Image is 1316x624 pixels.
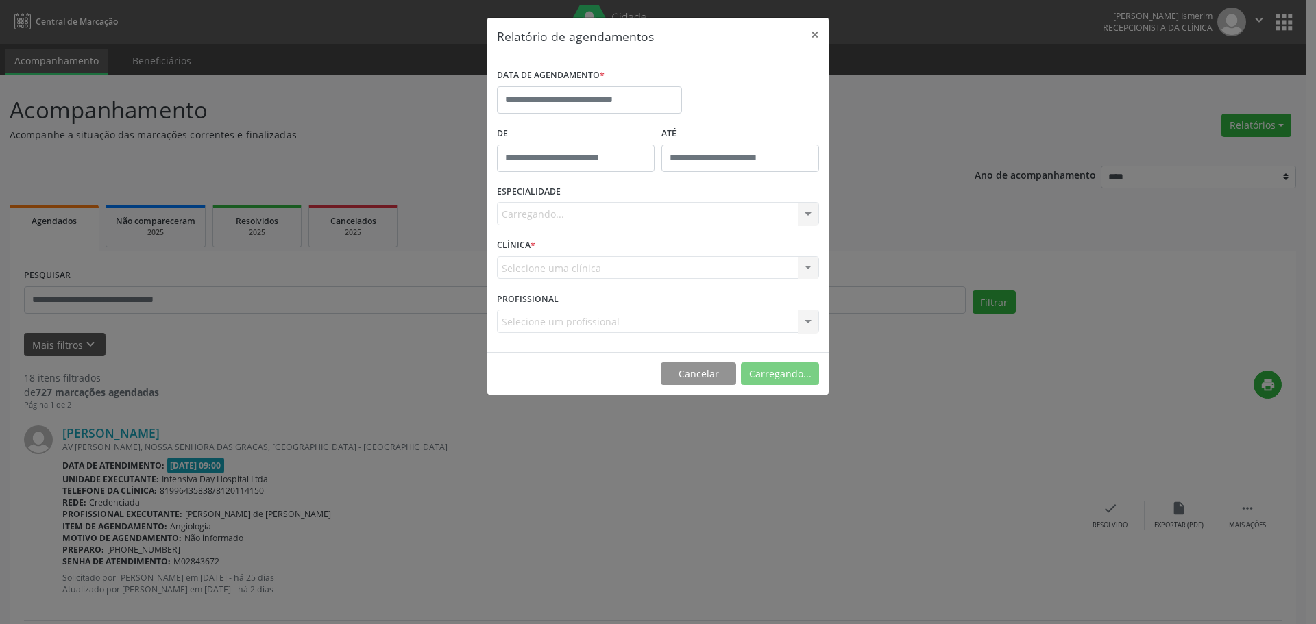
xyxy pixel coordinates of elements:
[497,288,559,310] label: PROFISSIONAL
[497,182,561,203] label: ESPECIALIDADE
[741,362,819,386] button: Carregando...
[497,27,654,45] h5: Relatório de agendamentos
[801,18,829,51] button: Close
[497,235,535,256] label: CLÍNICA
[497,123,655,145] label: De
[661,123,819,145] label: ATÉ
[661,362,736,386] button: Cancelar
[497,65,605,86] label: DATA DE AGENDAMENTO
